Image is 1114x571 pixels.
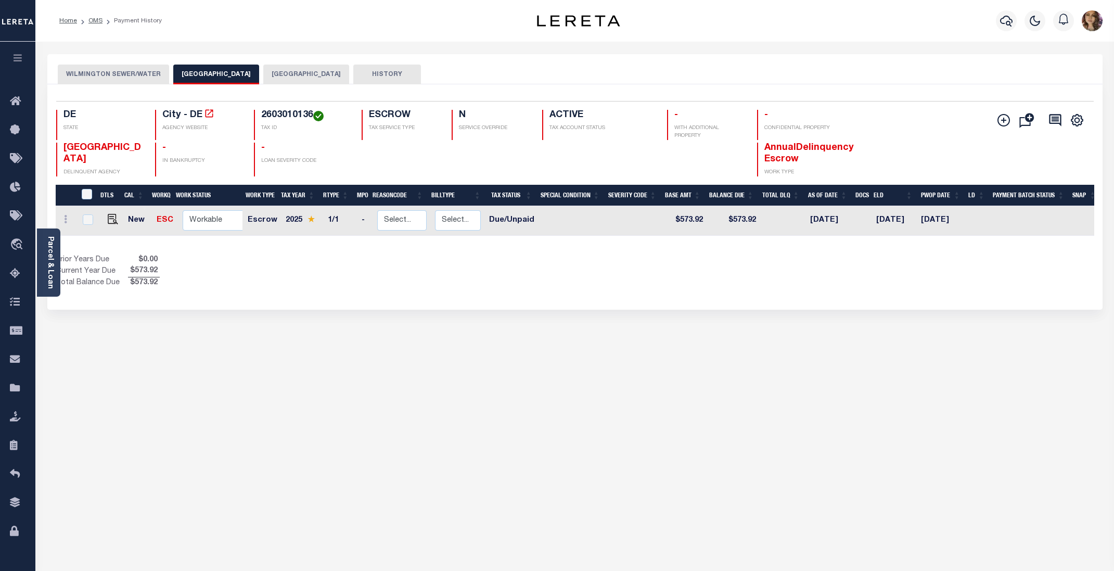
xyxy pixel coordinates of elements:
[162,143,166,153] span: -
[88,18,103,24] a: OMS
[58,65,169,84] button: WILMINGTON SEWER/WATER
[56,265,128,277] td: Current Year Due
[148,185,172,206] th: WorkQ
[10,238,27,252] i: travel_explore
[549,110,655,121] h4: ACTIVE
[63,143,141,164] span: [GEOGRAPHIC_DATA]
[549,124,655,132] p: TAX ACCOUNT STATUS
[764,124,843,132] p: CONFIDENTIAL PROPERTY
[964,185,989,206] th: LD: activate to sort column ascending
[353,185,368,206] th: MPO
[806,206,854,236] td: [DATE]
[917,206,964,236] td: [DATE]
[56,277,128,289] td: Total Balance Due
[241,185,277,206] th: Work Type
[459,124,530,132] p: SERVICE OVERRIDE
[369,124,440,132] p: TAX SERVICE TYPE
[485,206,539,236] td: Due/Unpaid
[459,110,530,121] h4: N
[872,206,917,236] td: [DATE]
[263,65,349,84] button: [GEOGRAPHIC_DATA]
[63,169,143,176] p: DELINQUENT AGENCY
[764,169,843,176] p: WORK TYPE
[46,236,54,289] a: Parcel & Loan
[128,255,160,266] span: $0.00
[56,255,128,266] td: Prior Years Due
[96,185,120,206] th: DTLS
[124,206,153,236] td: New
[128,277,160,289] span: $573.92
[244,206,281,236] td: Escrow
[869,185,917,206] th: ELD: activate to sort column ascending
[261,143,265,153] span: -
[369,110,440,121] h4: ESCROW
[157,217,173,224] a: ESC
[357,206,373,236] td: -
[281,206,324,236] td: 2025
[277,185,319,206] th: Tax Year: activate to sort column ascending
[674,110,678,120] span: -
[1068,185,1100,206] th: SNAP: activate to sort column ascending
[162,157,241,165] p: IN BANKRUPTCY
[308,215,315,222] img: Star.svg
[319,185,353,206] th: RType: activate to sort column ascending
[989,185,1068,206] th: Payment Batch Status: activate to sort column ascending
[663,206,707,236] td: $573.92
[162,124,241,132] p: AGENCY WEBSITE
[604,185,661,206] th: Severity Code: activate to sort column ascending
[324,206,357,236] td: 1/1
[56,185,75,206] th: &nbsp;&nbsp;&nbsp;&nbsp;&nbsp;&nbsp;&nbsp;&nbsp;&nbsp;&nbsp;
[103,16,162,26] li: Payment History
[707,206,760,236] td: $573.92
[172,185,242,206] th: Work Status
[427,185,485,206] th: BillType: activate to sort column ascending
[851,185,869,206] th: Docs
[162,110,241,121] h4: City - DE
[63,124,143,132] p: STATE
[537,15,620,27] img: logo-dark.svg
[917,185,965,206] th: PWOP Date: activate to sort column ascending
[764,110,768,120] span: -
[261,110,349,121] h4: 2603010136
[120,185,148,206] th: CAL: activate to sort column ascending
[764,143,854,164] span: AnnualDelinquency Escrow
[173,65,259,84] button: [GEOGRAPHIC_DATA]
[758,185,804,206] th: Total DLQ: activate to sort column ascending
[59,18,77,24] a: Home
[804,185,852,206] th: As of Date: activate to sort column ascending
[63,110,143,121] h4: DE
[261,157,349,165] p: LOAN SEVERITY CODE
[674,124,745,140] p: WITH ADDITIONAL PROPERTY
[261,124,349,132] p: TAX ID
[661,185,705,206] th: Base Amt: activate to sort column ascending
[353,65,421,84] button: HISTORY
[368,185,427,206] th: ReasonCode: activate to sort column ascending
[536,185,604,206] th: Special Condition: activate to sort column ascending
[485,185,536,206] th: Tax Status: activate to sort column ascending
[128,265,160,277] span: $573.92
[705,185,758,206] th: Balance Due: activate to sort column ascending
[75,185,97,206] th: &nbsp;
